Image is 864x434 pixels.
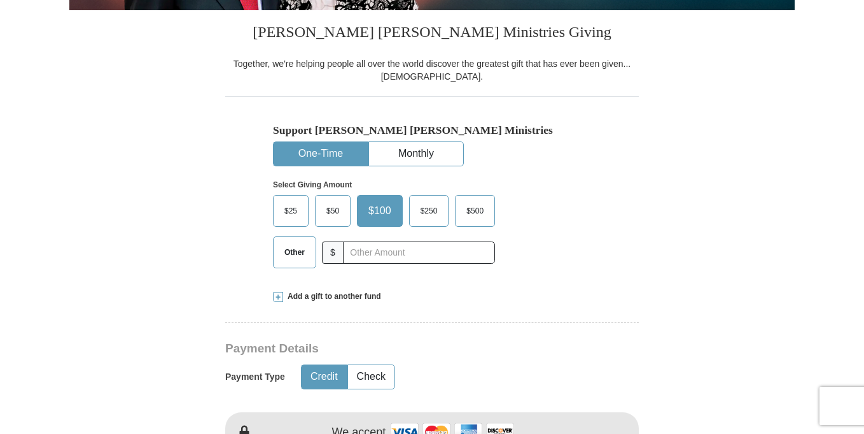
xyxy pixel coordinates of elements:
strong: Select Giving Amount [273,180,352,189]
span: $500 [460,201,490,221]
span: $250 [414,201,444,221]
h5: Support [PERSON_NAME] [PERSON_NAME] Ministries [273,124,591,137]
span: $ [322,242,344,264]
span: $100 [362,201,398,221]
span: $50 [320,201,345,221]
h5: Payment Type [225,372,285,382]
span: $25 [278,201,303,221]
span: Add a gift to another fund [283,291,381,302]
button: Credit [302,365,347,389]
h3: [PERSON_NAME] [PERSON_NAME] Ministries Giving [225,10,639,57]
button: Check [348,365,394,389]
span: Other [278,243,311,262]
button: One-Time [274,142,368,166]
div: Together, we're helping people all over the world discover the greatest gift that has ever been g... [225,57,639,83]
input: Other Amount [343,242,495,264]
h3: Payment Details [225,342,550,356]
button: Monthly [369,142,463,166]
